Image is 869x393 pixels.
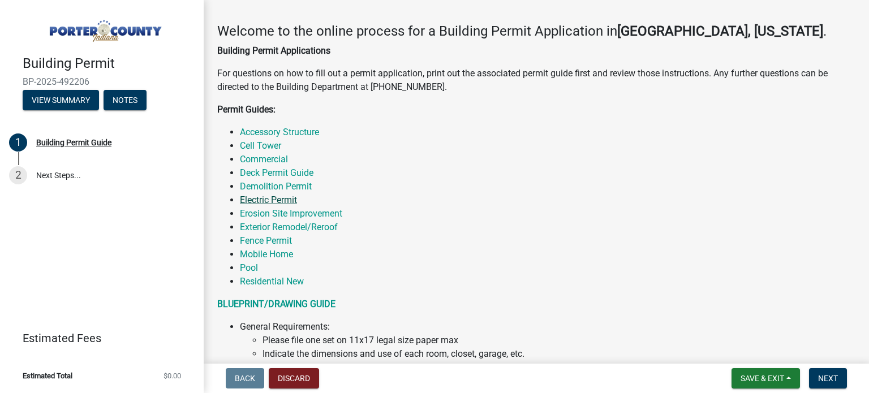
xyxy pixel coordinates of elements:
a: Pool [240,262,258,273]
a: Erosion Site Improvement [240,208,342,219]
a: Fence Permit [240,235,292,246]
li: Indicate the dimensions and use of each room, closet, garage, etc. [263,347,855,361]
a: Demolition Permit [240,181,312,192]
li: General Requirements: [240,320,855,361]
button: Back [226,368,264,388]
div: 1 [9,133,27,152]
wm-modal-confirm: Notes [104,96,147,105]
wm-modal-confirm: Summary [23,96,99,105]
span: BP-2025-492206 [23,76,181,87]
a: Mobile Home [240,249,293,260]
p: For questions on how to fill out a permit application, print out the associated permit guide firs... [217,67,855,94]
button: Notes [104,90,147,110]
img: Porter County, Indiana [23,12,186,44]
button: View Summary [23,90,99,110]
strong: Building Permit Applications [217,45,330,56]
a: Accessory Structure [240,127,319,137]
a: Commercial [240,154,288,165]
a: Residential New [240,276,304,287]
li: Please file one set on 11x17 legal size paper max [263,334,855,347]
div: 2 [9,166,27,184]
a: BLUEPRINT/DRAWING GUIDE [217,299,335,309]
span: Estimated Total [23,372,72,379]
div: Building Permit Guide [36,139,111,146]
span: Next [818,374,838,383]
button: Next [809,368,847,388]
strong: [GEOGRAPHIC_DATA], [US_STATE] [617,23,823,39]
button: Discard [269,368,319,388]
a: Deck Permit Guide [240,167,313,178]
a: Electric Permit [240,195,297,205]
strong: Permit Guides: [217,104,276,115]
a: Estimated Fees [9,327,186,349]
button: Save & Exit [732,368,800,388]
h4: Building Permit [23,55,195,72]
h4: Welcome to the online process for a Building Permit Application in . [217,23,855,40]
span: Back [235,374,255,383]
span: $0.00 [164,372,181,379]
a: Exterior Remodel/Reroof [240,222,338,232]
span: Save & Exit [741,374,784,383]
a: Cell Tower [240,140,281,151]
